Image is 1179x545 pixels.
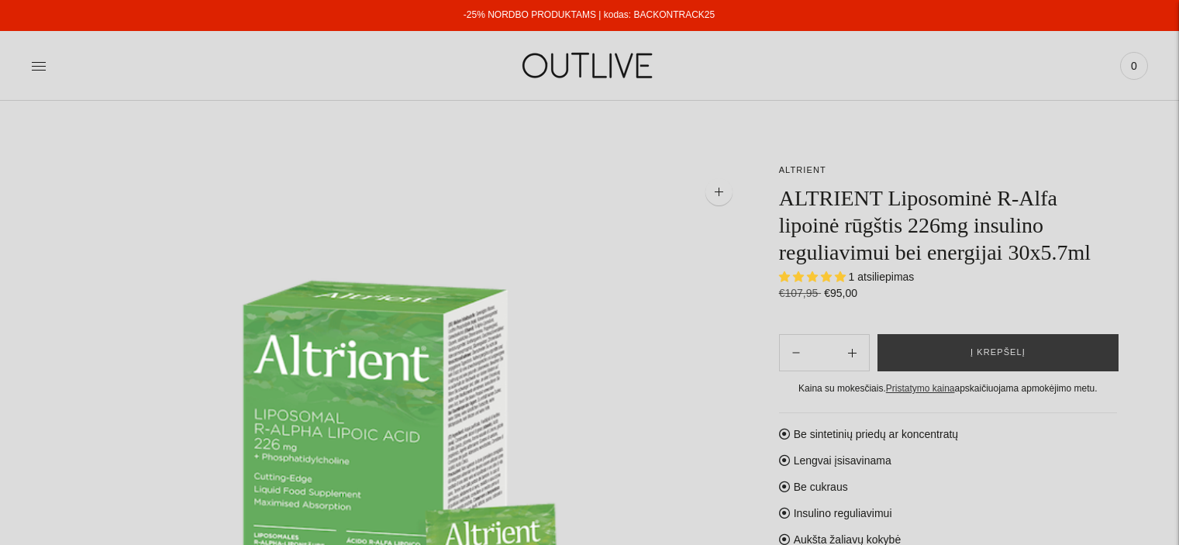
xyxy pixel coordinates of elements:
a: Pristatymo kaina [886,383,955,394]
input: Product quantity [812,342,836,364]
span: 1 atsiliepimas [849,271,915,283]
span: Į krepšelį [970,345,1026,360]
h1: ALTRIENT Liposominė R-Alfa lipoinė rūgštis 226mg insulino reguliavimui bei energijai 30x5.7ml [779,185,1117,266]
a: 0 [1120,49,1148,83]
button: Į krepšelį [877,334,1119,371]
a: -25% NORDBO PRODUKTAMS | kodas: BACKONTRACK25 [464,9,715,20]
span: €95,00 [824,287,857,299]
div: Kaina su mokesčiais. apskaičiuojama apmokėjimo metu. [779,381,1117,397]
s: €107,95 [779,287,822,299]
a: ALTRIENT [779,165,826,174]
span: 0 [1123,55,1145,77]
span: 5.00 stars [779,271,849,283]
button: Subtract product quantity [836,334,869,371]
img: OUTLIVE [492,39,686,92]
button: Add product quantity [780,334,812,371]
